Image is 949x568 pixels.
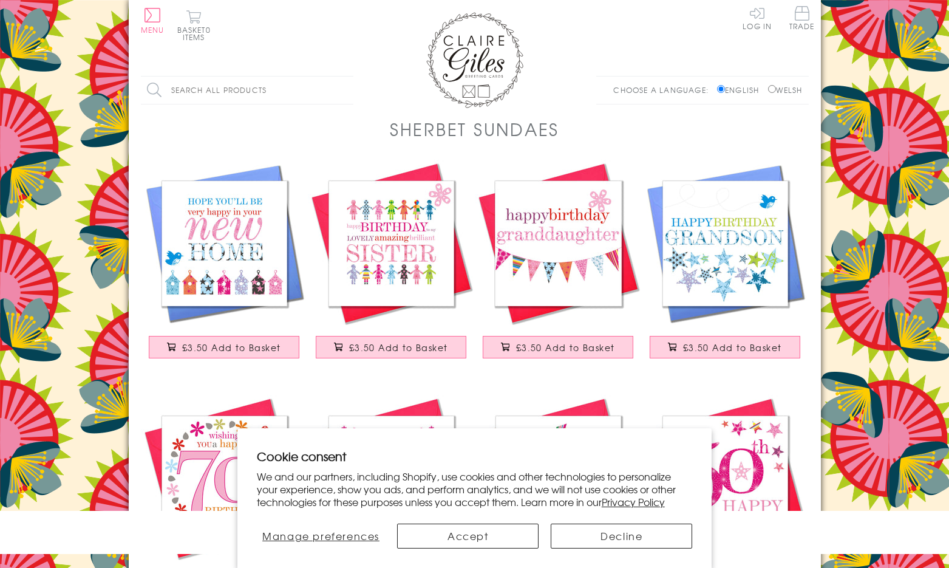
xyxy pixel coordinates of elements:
[642,160,809,327] img: Birthday Card, Blue Stars, Happy Birthday Grandson
[475,395,642,562] img: Birthday Card, Heart, to my wonderful Wife, Happy Birthday
[141,8,165,33] button: Menu
[426,12,523,108] img: Claire Giles Greetings Cards
[316,336,466,358] button: £3.50 Add to Basket
[141,395,308,562] img: Birthday Card, Pink Age 70, wishing you a Happy 70th Birthday
[177,10,211,41] button: Basket0 items
[149,336,299,358] button: £3.50 Add to Basket
[768,85,776,93] input: Welsh
[308,160,475,371] a: Birthday Card, Patterned Girls, lovely amazing brilliant Sister £3.50 Add to Basket
[683,341,782,354] span: £3.50 Add to Basket
[141,77,353,104] input: Search all products
[743,6,772,30] a: Log In
[262,529,379,543] span: Manage preferences
[789,6,815,30] span: Trade
[257,524,386,549] button: Manage preferences
[257,470,693,508] p: We and our partners, including Shopify, use cookies and other technologies to personalize your ex...
[483,336,633,358] button: £3.50 Add to Basket
[768,84,803,95] label: Welsh
[613,84,715,95] p: Choose a language:
[183,24,211,43] span: 0 items
[257,448,693,465] h2: Cookie consent
[650,336,800,358] button: £3.50 Add to Basket
[642,395,809,562] img: Birthday Card, Pink Age 50, Happy 50th Birthday
[602,494,665,509] a: Privacy Policy
[308,395,475,562] img: Birthday Card, Pink Age 30, Happy 30th Birthday
[390,117,559,142] h1: Sherbet Sundaes
[341,77,353,104] input: Search
[475,160,642,327] img: Birthday Card, Pink Flags, Happy Birthday Granddaughter
[141,24,165,35] span: Menu
[349,341,448,354] span: £3.50 Add to Basket
[642,160,809,371] a: Birthday Card, Blue Stars, Happy Birthday Grandson £3.50 Add to Basket
[141,160,308,371] a: New Home Card, Colourful Houses, Hope you'll be very happy in your New Home £3.50 Add to Basket
[182,341,281,354] span: £3.50 Add to Basket
[141,160,308,327] img: New Home Card, Colourful Houses, Hope you'll be very happy in your New Home
[397,524,539,549] button: Accept
[475,160,642,371] a: Birthday Card, Pink Flags, Happy Birthday Granddaughter £3.50 Add to Basket
[717,84,765,95] label: English
[717,85,725,93] input: English
[516,341,615,354] span: £3.50 Add to Basket
[308,160,475,327] img: Birthday Card, Patterned Girls, lovely amazing brilliant Sister
[789,6,815,32] a: Trade
[551,524,692,549] button: Decline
